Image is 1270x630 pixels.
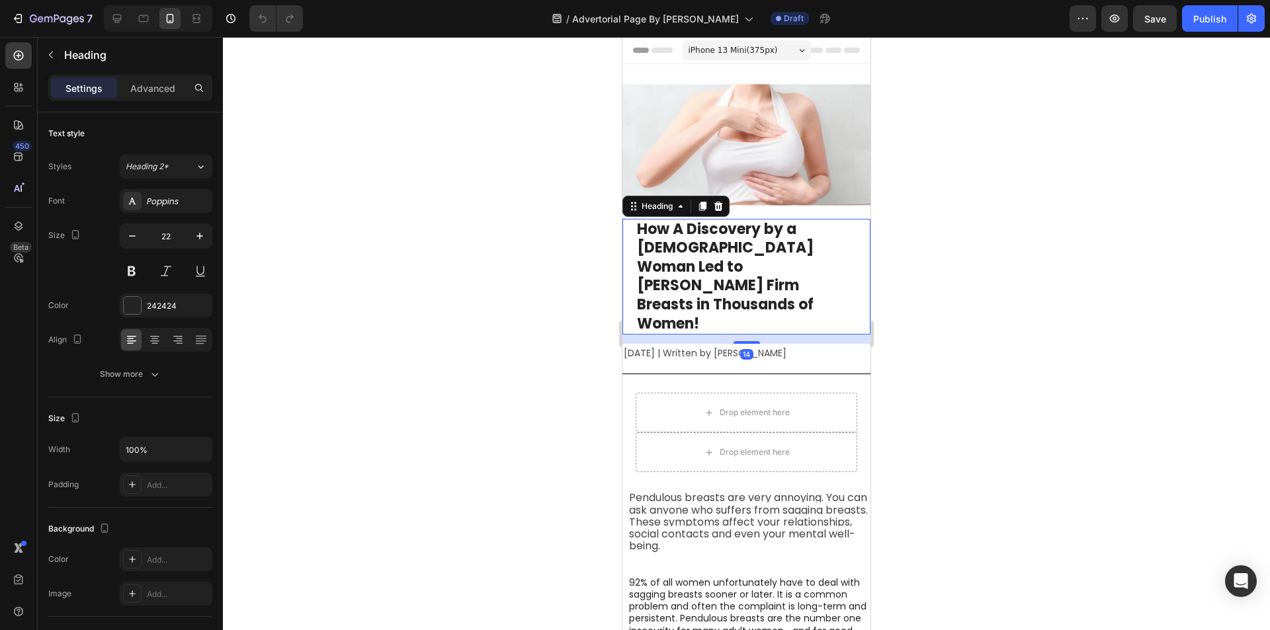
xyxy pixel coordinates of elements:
div: Width [48,444,70,455]
div: Size [48,227,83,245]
div: Align [48,331,85,349]
p: 92% of all women unfortunately have to deal with sagging breasts sooner or later. It is a common ... [7,539,247,611]
input: Auto [120,438,212,461]
div: Open Intercom Messenger [1225,565,1257,597]
div: Color [48,299,69,311]
div: Color [48,553,69,565]
span: Save [1144,13,1166,24]
button: Publish [1182,5,1238,32]
div: 450 [13,141,32,151]
button: Heading 2* [120,155,212,178]
span: / [566,12,570,26]
div: Publish [1193,12,1226,26]
button: Show more [48,362,212,386]
div: Styles [48,161,71,173]
p: 7 [87,11,93,26]
p: Advanced [130,81,175,95]
div: Undo/Redo [249,5,303,32]
div: Beta [10,242,32,253]
span: Advertorial Page By [PERSON_NAME] [572,12,739,26]
div: 242424 [147,300,209,312]
div: Image [48,588,71,600]
div: Add... [147,479,209,491]
button: 7 [5,5,99,32]
div: Background [48,520,112,538]
div: Poppins [147,196,209,208]
p: Settings [65,81,103,95]
div: Size [48,410,83,428]
div: Font [48,195,65,207]
iframe: Design area [622,37,870,630]
span: Heading 2* [126,161,169,173]
div: Add... [147,588,209,600]
div: Add... [147,554,209,566]
button: Save [1133,5,1177,32]
div: Text style [48,128,85,139]
span: Draft [784,13,804,24]
div: Show more [100,368,161,381]
div: Padding [48,479,79,491]
p: Heading [64,47,207,63]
